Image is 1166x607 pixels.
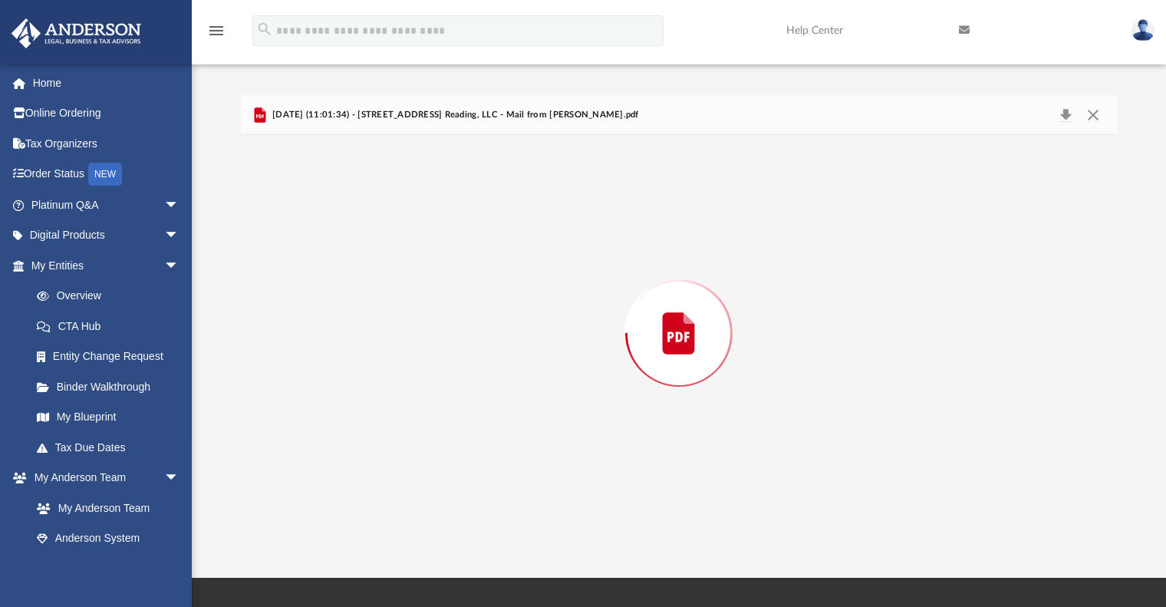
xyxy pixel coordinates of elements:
[11,220,203,251] a: Digital Productsarrow_drop_down
[21,341,203,372] a: Entity Change Request
[1052,104,1080,126] button: Download
[164,190,195,221] span: arrow_drop_down
[21,281,203,312] a: Overview
[1079,104,1107,126] button: Close
[11,128,203,159] a: Tax Organizers
[21,371,203,402] a: Binder Walkthrough
[21,493,187,523] a: My Anderson Team
[164,220,195,252] span: arrow_drop_down
[11,68,203,98] a: Home
[11,190,203,220] a: Platinum Q&Aarrow_drop_down
[207,21,226,40] i: menu
[7,18,146,48] img: Anderson Advisors Platinum Portal
[21,553,195,584] a: Client Referrals
[1131,19,1154,41] img: User Pic
[11,250,203,281] a: My Entitiesarrow_drop_down
[241,95,1118,532] div: Preview
[21,523,195,554] a: Anderson System
[21,311,203,341] a: CTA Hub
[207,29,226,40] a: menu
[21,432,203,463] a: Tax Due Dates
[164,250,195,282] span: arrow_drop_down
[21,402,195,433] a: My Blueprint
[11,159,203,190] a: Order StatusNEW
[256,21,273,38] i: search
[11,98,203,129] a: Online Ordering
[11,463,195,493] a: My Anderson Teamarrow_drop_down
[269,108,639,122] span: [DATE] (11:01:34) - [STREET_ADDRESS] Reading, LLC - Mail from [PERSON_NAME].pdf
[88,163,122,186] div: NEW
[164,463,195,494] span: arrow_drop_down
